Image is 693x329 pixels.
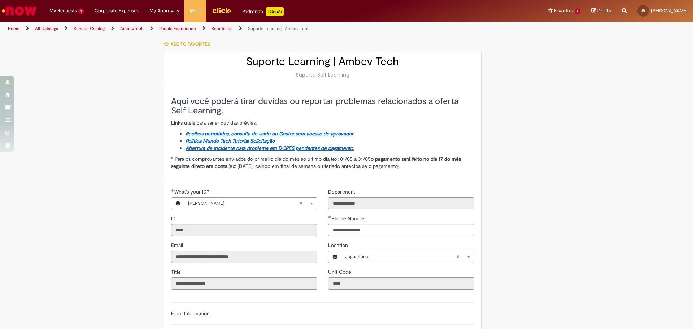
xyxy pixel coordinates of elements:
label: Form Information [171,310,210,317]
strong: o pagamento será feito no dia 17 do mês seguinte direto em conta. [171,156,461,169]
span: [PERSON_NAME] [651,8,688,14]
span: Read only - Department [328,189,357,195]
span: My Requests [49,7,77,14]
label: Read only - ID [171,215,177,222]
img: ServiceNow [1,4,38,18]
label: Read only - Title [171,268,182,276]
ul: Page breadcrumbs [5,22,457,35]
input: Department [328,197,474,209]
span: 1 [575,8,580,14]
a: Benefícios [212,26,232,31]
button: Add to favorites [164,36,214,52]
label: Read only - Unit Code [328,268,353,276]
h2: Suporte Learning | Ambev Tech [171,56,474,68]
a: AmbevTech [120,26,144,31]
span: 1 [78,8,84,14]
a: [PERSON_NAME]Clear field What's your ID? [184,198,317,209]
input: Unit Code [328,277,474,290]
span: Corporate Expenses [95,7,139,14]
label: Read only - Department [328,188,357,195]
div: Padroniza [242,7,284,16]
abbr: Clear field Location [452,251,463,263]
h3: Aqui você poderá tirar dúvidas ou reportar problemas relacionados a oferta Self Learning. [171,97,474,116]
span: Jaguariúna [345,251,456,263]
p: Links úteis para sanar duvidas prévias: [171,119,474,126]
span: Required - What's your ID? [174,189,210,195]
span: Read only - Unit Code [328,269,353,275]
label: Read only - Email [171,242,184,249]
button: Location, Preview this record Jaguariúna [328,251,341,263]
a: Abertura de incidente para problema em DCRES pendentes de pagamento. [186,145,354,151]
a: JaguariúnaClear field Location [341,251,474,263]
span: Read only - Title [171,269,182,275]
span: Drafts [597,7,611,14]
input: Title [171,277,317,290]
a: Tutorial Solicitação [232,138,275,144]
span: Location [328,242,349,248]
a: Service Catalog [74,26,105,31]
a: People Experience [159,26,196,31]
span: Required Filled [171,189,174,192]
input: ID [171,224,317,236]
a: Política Mundo Tech [186,138,231,144]
a: Drafts [591,8,611,14]
p: * Para os comprovantes enviados do primeiro dia do mês ao último dia (ex: 01/05 a 31/05 (ex: [DAT... [171,155,474,170]
input: Phone Number [328,224,474,236]
input: Email [171,251,317,263]
img: click_logo_yellow_360x200.png [212,5,231,16]
span: My Approvals [149,7,179,14]
abbr: Clear field What's your ID? [295,198,306,209]
span: Add to favorites [171,41,210,47]
button: What's your ID?, Preview this record Jesse CARVALHO VILELA [171,198,184,209]
a: All Catalogs [35,26,58,31]
span: Required Filled [328,216,331,218]
span: JV [641,8,645,13]
span: [PERSON_NAME] [188,198,299,209]
span: Phone Number [331,215,367,222]
span: Favorites [554,7,574,14]
a: Recibos permitidos, consulta de saldo ou Gestor sem acesso de aprovador [186,130,353,137]
span: Read only - Email [171,242,184,248]
a: Suporte Learning | Ambev Tech [248,26,310,31]
div: Suporte Self Learning [171,71,474,78]
span: More [190,7,201,14]
p: +GenAi [266,7,284,16]
a: Home [8,26,19,31]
